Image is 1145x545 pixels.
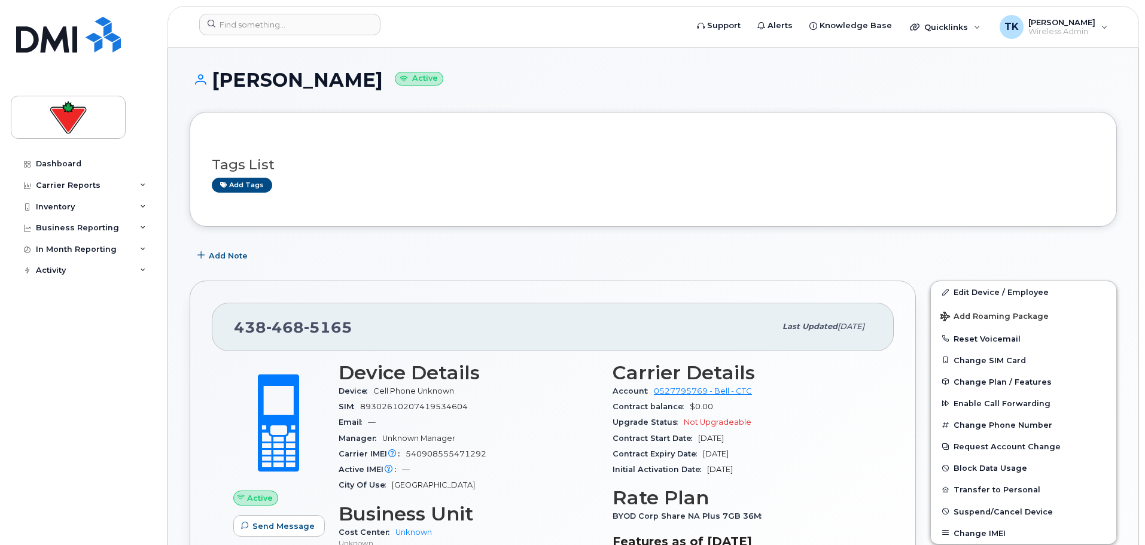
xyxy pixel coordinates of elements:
button: Suspend/Cancel Device [931,501,1116,522]
h1: [PERSON_NAME] [190,69,1117,90]
span: [GEOGRAPHIC_DATA] [392,480,475,489]
span: — [402,465,410,474]
span: 438 [234,318,352,336]
span: BYOD Corp Share NA Plus 7GB 36M [613,511,768,520]
button: Add Roaming Package [931,303,1116,328]
span: Contract Expiry Date [613,449,703,458]
span: 540908555471292 [406,449,486,458]
a: Edit Device / Employee [931,281,1116,303]
button: Send Message [233,515,325,537]
span: Device [339,386,373,395]
span: Not Upgradeable [684,418,751,427]
span: [DATE] [707,465,733,474]
button: Change SIM Card [931,349,1116,371]
span: Send Message [252,520,315,532]
button: Enable Call Forwarding [931,392,1116,414]
span: Active [247,492,273,504]
span: City Of Use [339,480,392,489]
span: Initial Activation Date [613,465,707,474]
span: Unknown Manager [382,434,455,443]
span: — [368,418,376,427]
span: Account [613,386,654,395]
span: Enable Call Forwarding [954,399,1050,408]
span: Add Note [209,250,248,261]
span: Manager [339,434,382,443]
a: Add tags [212,178,272,193]
small: Active [395,72,443,86]
span: SIM [339,402,360,411]
span: Change Plan / Features [954,377,1052,386]
span: 5165 [304,318,352,336]
button: Block Data Usage [931,457,1116,479]
h3: Business Unit [339,503,598,525]
span: [DATE] [703,449,729,458]
span: Cell Phone Unknown [373,386,454,395]
button: Transfer to Personal [931,479,1116,500]
h3: Carrier Details [613,362,872,383]
h3: Rate Plan [613,487,872,509]
span: Contract balance [613,402,690,411]
button: Change Phone Number [931,414,1116,436]
span: [DATE] [838,322,864,331]
a: Unknown [395,528,432,537]
button: Change IMEI [931,522,1116,544]
span: 468 [266,318,304,336]
a: 0527795769 - Bell - CTC [654,386,752,395]
span: Upgrade Status [613,418,684,427]
span: [DATE] [698,434,724,443]
h3: Device Details [339,362,598,383]
span: Cost Center [339,528,395,537]
button: Add Note [190,245,258,266]
button: Request Account Change [931,436,1116,457]
span: Carrier IMEI [339,449,406,458]
span: 89302610207419534604 [360,402,468,411]
button: Change Plan / Features [931,371,1116,392]
span: Contract Start Date [613,434,698,443]
span: Email [339,418,368,427]
h3: Tags List [212,157,1095,172]
button: Reset Voicemail [931,328,1116,349]
span: Last updated [782,322,838,331]
span: Add Roaming Package [940,312,1049,323]
span: $0.00 [690,402,713,411]
span: Active IMEI [339,465,402,474]
span: Suspend/Cancel Device [954,507,1053,516]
